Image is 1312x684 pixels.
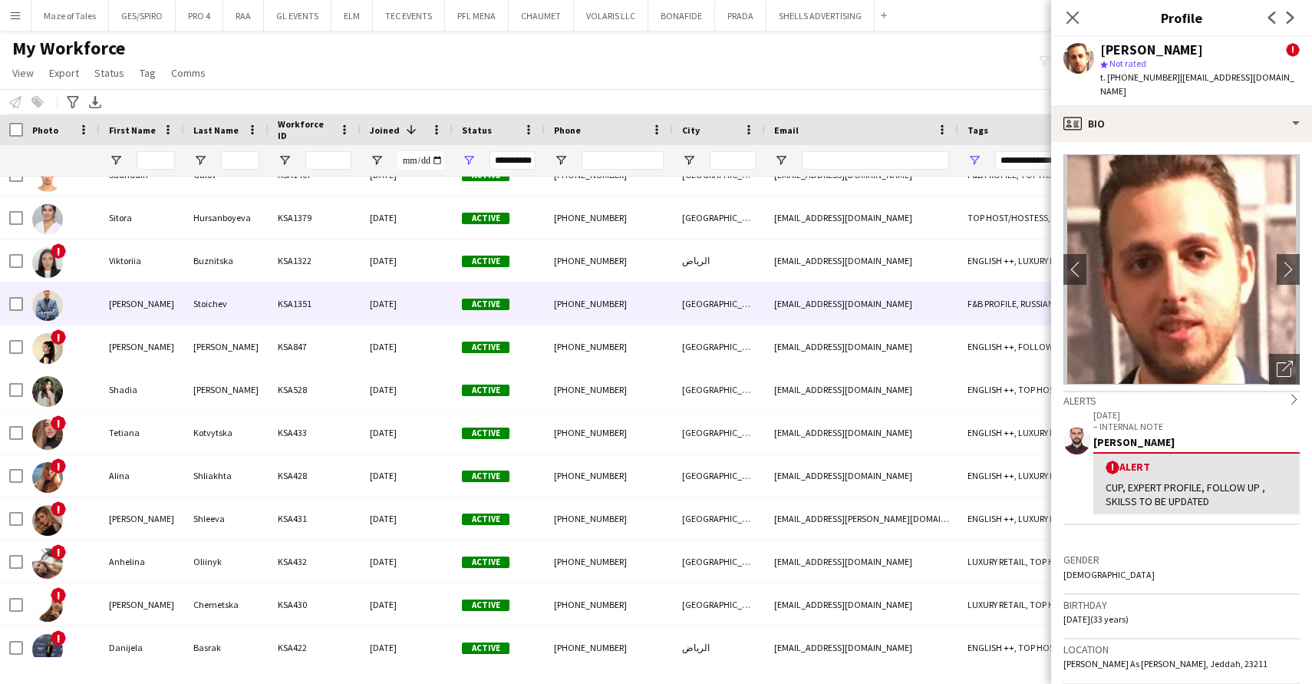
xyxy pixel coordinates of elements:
[184,368,269,411] div: [PERSON_NAME]
[673,626,765,669] div: الرياض
[100,325,184,368] div: [PERSON_NAME]
[1106,460,1287,474] div: Alert
[193,154,207,167] button: Open Filter Menu
[765,283,958,325] div: [EMAIL_ADDRESS][DOMAIN_NAME]
[1051,8,1312,28] h3: Profile
[958,540,1141,583] div: LUXURY RETAIL, TOP HOST/HOSTESS, TOP PROMOTER, TOP [PERSON_NAME], WESTERN PROFILE
[370,124,400,136] span: Joined
[269,325,361,368] div: KSA847
[958,283,1141,325] div: F&B PROFILE, RUSSIAN SPEAKER, WESTERN PROFILE
[269,368,361,411] div: KSA528
[100,497,184,540] div: [PERSON_NAME]
[305,151,351,170] input: Workforce ID Filter Input
[361,583,453,626] div: [DATE]
[462,643,509,654] span: Active
[673,497,765,540] div: [GEOGRAPHIC_DATA]
[223,1,264,31] button: RAA
[673,197,765,239] div: [GEOGRAPHIC_DATA]
[269,197,361,239] div: KSA1379
[765,197,958,239] div: [EMAIL_ADDRESS][DOMAIN_NAME]
[958,497,1141,540] div: ENGLISH ++, LUXURY RETAIL, RUSSIAN SPEAKER, TOP HOST/HOSTESS, TOP MODEL, TOP PROMOTER, TOP [PERSO...
[545,497,673,540] div: [PHONE_NUMBER]
[100,368,184,411] div: Shadia
[184,325,269,368] div: [PERSON_NAME]
[958,240,1141,282] div: ENGLISH ++, LUXURY RETAIL, RUSSIAN SPEAKER, TOP HOST/HOSTESS, TOP MODEL, TOP PROMOTER, TOP [PERSO...
[269,583,361,626] div: KSA430
[1063,613,1129,625] span: [DATE] (33 years)
[958,411,1141,454] div: ENGLISH ++, LUXURY RETAIL, TOP HOST/HOSTESS, TOP MODEL, WESTERN PROFILE
[32,376,63,407] img: Shadia Alex
[109,1,176,31] button: GES/SPIRO
[765,368,958,411] div: [EMAIL_ADDRESS][DOMAIN_NAME]
[269,497,361,540] div: KSA431
[1100,71,1180,83] span: t. [PHONE_NUMBER]
[269,626,361,669] div: KSA422
[269,283,361,325] div: KSA1351
[673,583,765,626] div: [GEOGRAPHIC_DATA]
[184,626,269,669] div: Basrak
[264,1,331,31] button: GL EVENTS
[554,124,581,136] span: Phone
[6,63,40,83] a: View
[51,587,66,603] span: !
[582,151,664,170] input: Phone Filter Input
[1093,409,1300,421] p: [DATE]
[94,66,124,80] span: Status
[1051,105,1312,142] div: Bio
[32,204,63,235] img: Sitora Hursanboyeva
[32,634,63,665] img: Danijela Basrak
[269,240,361,282] div: KSA1322
[765,540,958,583] div: [EMAIL_ADDRESS][DOMAIN_NAME]
[1063,553,1300,567] h3: Gender
[32,333,63,364] img: Nadia Ahmad
[51,329,66,345] span: !
[100,626,184,669] div: Danijela
[193,124,239,136] span: Last Name
[361,497,453,540] div: [DATE]
[1063,569,1155,580] span: [DEMOGRAPHIC_DATA]
[462,471,509,482] span: Active
[1063,154,1300,385] img: Crew avatar or photo
[12,37,125,60] span: My Workforce
[1286,43,1300,57] span: !
[184,197,269,239] div: Hursanboyeva
[86,93,104,111] app-action-btn: Export XLSX
[958,368,1141,411] div: ENGLISH ++, TOP HOST/HOSTESS, TOP PROMOTER, TOP [PERSON_NAME], VIP Host/Hostess Profiles - [GEOGR...
[509,1,574,31] button: CHAUMET
[278,154,292,167] button: Open Filter Menu
[958,583,1141,626] div: LUXURY RETAIL, TOP HOST/HOSTESS, TOP MODEL, WESTERN PROFILE
[648,1,715,31] button: BONAFIDE
[545,626,673,669] div: [PHONE_NUMBER]
[32,591,63,622] img: Iryna Chernetska
[545,583,673,626] div: [PHONE_NUMBER]
[100,283,184,325] div: [PERSON_NAME]
[361,240,453,282] div: [DATE]
[269,454,361,497] div: KSA428
[51,415,66,431] span: !
[100,583,184,626] div: [PERSON_NAME]
[64,93,82,111] app-action-btn: Advanced filters
[673,283,765,325] div: [GEOGRAPHIC_DATA]
[32,247,63,278] img: Viktoriia Buznitska
[545,411,673,454] div: [PHONE_NUMBER]
[32,505,63,536] img: Angelina Shleeva
[462,342,509,353] span: Active
[184,454,269,497] div: Shliakhta
[1093,435,1300,449] div: [PERSON_NAME]
[462,124,492,136] span: Status
[373,1,445,31] button: TEC EVENTS
[361,411,453,454] div: [DATE]
[462,154,476,167] button: Open Filter Menu
[51,630,66,646] span: !
[361,197,453,239] div: [DATE]
[554,154,568,167] button: Open Filter Menu
[958,325,1141,368] div: ENGLISH ++, FOLLOW UP , TOP HOST/HOSTESS, TOP PROMOTER, TOP [PERSON_NAME], VIP Host/Hostess Profi...
[184,411,269,454] div: Kotvytska
[462,213,509,224] span: Active
[361,626,453,669] div: [DATE]
[545,325,673,368] div: [PHONE_NUMBER]
[1063,391,1300,408] div: Alerts
[51,501,66,517] span: !
[100,197,184,239] div: Sitora
[673,325,765,368] div: [GEOGRAPHIC_DATA]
